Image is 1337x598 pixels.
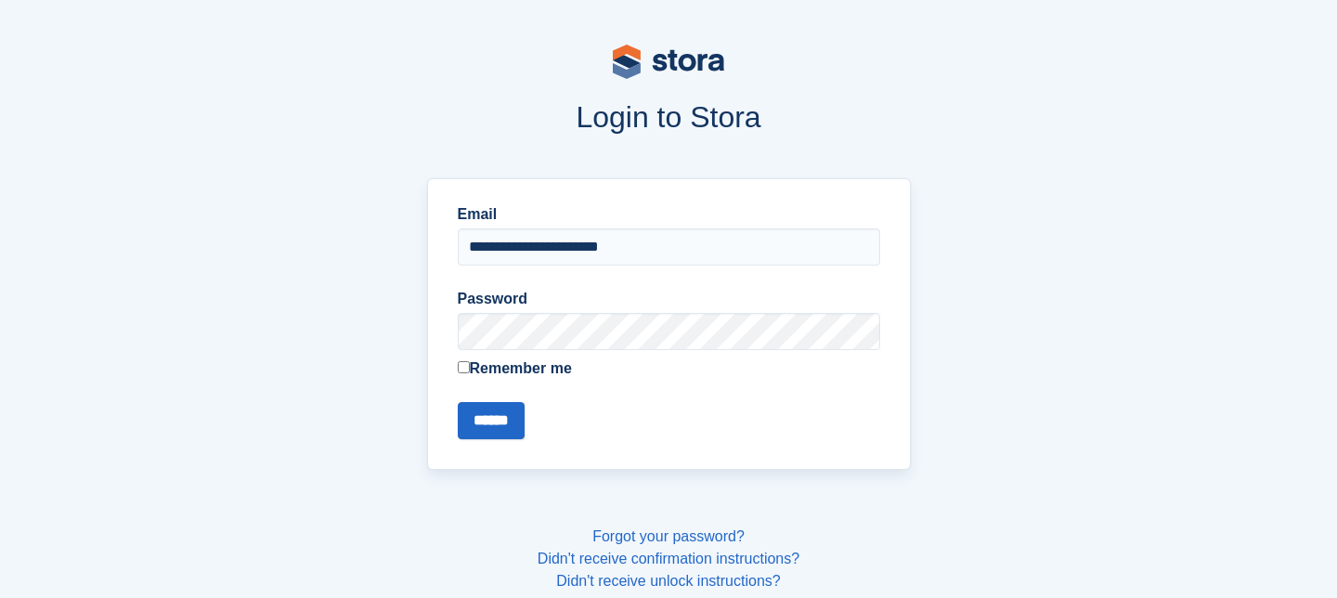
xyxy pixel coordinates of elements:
img: stora-logo-53a41332b3708ae10de48c4981b4e9114cc0af31d8433b30ea865607fb682f29.svg [613,45,724,79]
label: Password [458,288,880,310]
a: Didn't receive confirmation instructions? [538,551,799,566]
label: Remember me [458,357,880,380]
input: Remember me [458,361,470,373]
a: Forgot your password? [592,528,745,544]
label: Email [458,203,880,226]
h1: Login to Stora [72,100,1265,134]
a: Didn't receive unlock instructions? [556,573,780,589]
